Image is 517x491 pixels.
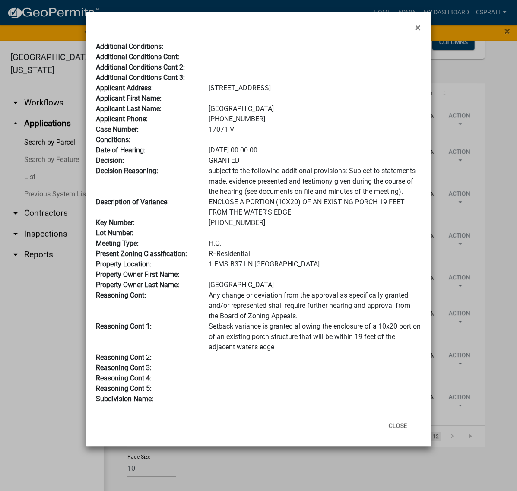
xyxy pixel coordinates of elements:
b: Property Location: [96,260,152,268]
b: Decision: [96,156,124,165]
div: R--Residential [202,249,427,259]
b: Additional Conditions Cont 2: [96,63,185,71]
div: Setback variance is granted allowing the enclosure of a 10x20 portion of an existing porch struct... [202,321,427,352]
b: Reasoning Cont 4: [96,374,152,382]
div: [GEOGRAPHIC_DATA] [202,104,427,114]
div: [STREET_ADDRESS] [202,83,427,93]
b: Applicant Address: [96,84,153,92]
b: Reasoning Cont 2: [96,353,152,361]
button: Close [409,16,428,40]
div: 1 EMS B37 LN [GEOGRAPHIC_DATA] [202,259,427,269]
b: Reasoning Cont 5: [96,384,152,393]
b: Additional Conditions Cont 3: [96,73,185,82]
button: Close [382,418,414,434]
b: Applicant Phone: [96,115,148,123]
b: Date of Hearing: [96,146,146,154]
b: Key Number: [96,219,135,227]
div: ENCLOSE A PORTION (10X20) OF AN EXISTING PORCH 19 FEET FROM THE WATER'S EDGE [202,197,427,218]
div: [PHONE_NUMBER] [202,114,427,124]
div: H.O. [202,238,427,249]
span: × [416,22,421,34]
b: Present Zoning Classification: [96,250,187,258]
b: Additional Conditions: [96,42,164,51]
div: Any change or deviation from the approval as specifically granted and/or represented shall requir... [202,290,427,321]
b: Property Owner First Name: [96,270,180,279]
b: Applicant First Name: [96,94,162,102]
b: Subdivision Name: [96,395,154,403]
b: Meeting Type: [96,239,139,247]
div: GRANTED [202,155,427,166]
div: [PHONE_NUMBER]. [202,218,427,228]
b: Reasoning Cont: [96,291,146,299]
b: Reasoning Cont 3: [96,364,152,372]
b: Additional Conditions Cont: [96,53,180,61]
b: Case Number: [96,125,139,133]
b: Decision Reasoning: [96,167,159,175]
div: 17071 V [202,124,427,135]
b: Conditions: [96,136,131,144]
b: Lot Number: [96,229,134,237]
div: [DATE] 00:00:00 [202,145,427,155]
b: Property Owner Last Name: [96,281,180,289]
div: subject to the following additional provisions: Subject to statements made, evidence presented an... [202,166,427,197]
div: [GEOGRAPHIC_DATA] [202,280,427,290]
b: Applicant Last Name: [96,105,162,113]
b: Description of Variance: [96,198,169,206]
b: Reasoning Cont 1: [96,322,152,330]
